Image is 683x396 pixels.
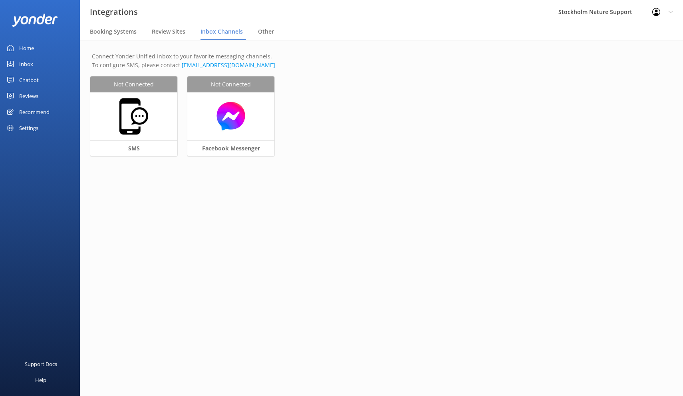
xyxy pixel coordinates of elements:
[92,52,671,70] p: Connect Yonder Unified Inbox to your favorite messaging channels. To configure SMS, please contact
[90,6,138,18] h3: Integrations
[19,88,38,104] div: Reviews
[35,372,46,388] div: Help
[19,40,34,56] div: Home
[25,356,57,372] div: Support Docs
[211,80,251,89] span: Not Connected
[182,61,275,69] a: Send an email to Yonder support team
[201,28,243,36] span: Inbox Channels
[19,120,38,136] div: Settings
[90,28,137,36] span: Booking Systems
[19,56,33,72] div: Inbox
[19,104,50,120] div: Recommend
[258,28,274,36] span: Other
[152,28,185,36] span: Review Sites
[191,101,270,132] img: messenger.png
[19,72,39,88] div: Chatbot
[12,14,58,27] img: yonder-white-logo.png
[187,76,284,166] a: Not ConnectedFacebook Messenger
[187,140,274,156] div: Facebook Messenger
